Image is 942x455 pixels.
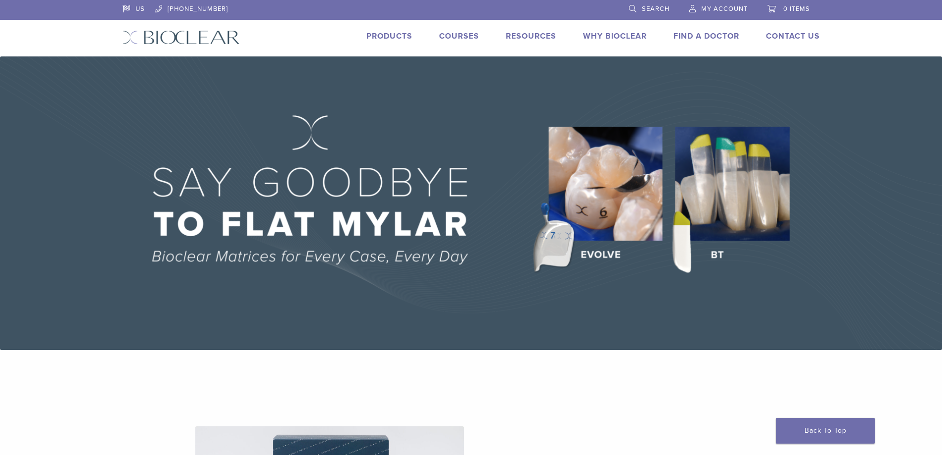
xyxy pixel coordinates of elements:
[766,31,820,41] a: Contact Us
[776,418,875,444] a: Back To Top
[366,31,412,41] a: Products
[701,5,748,13] span: My Account
[439,31,479,41] a: Courses
[583,31,647,41] a: Why Bioclear
[506,31,556,41] a: Resources
[642,5,670,13] span: Search
[673,31,739,41] a: Find A Doctor
[783,5,810,13] span: 0 items
[123,30,240,45] img: Bioclear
